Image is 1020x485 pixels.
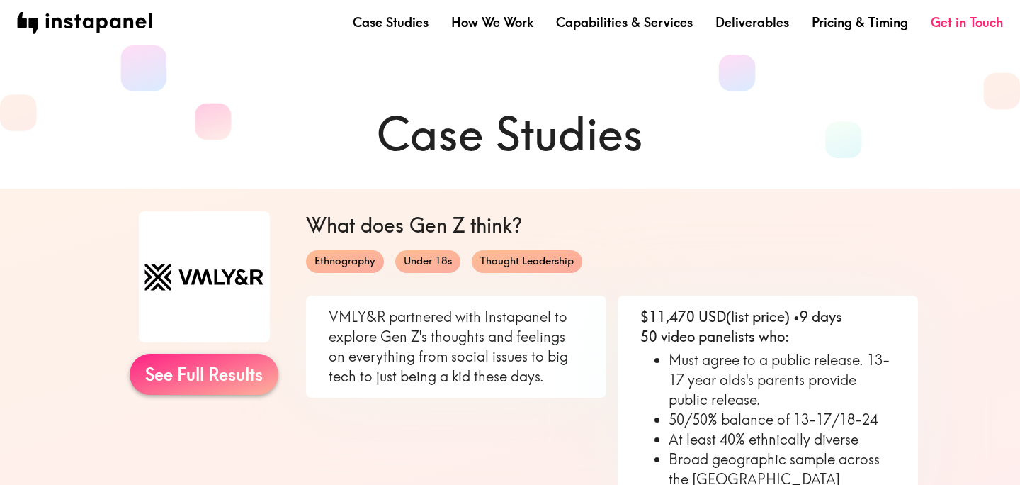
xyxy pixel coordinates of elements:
a: Deliverables [715,13,789,31]
span: Under 18s [395,254,460,269]
li: Must agree to a public release. 13-17 year olds's parents provide public release. [669,350,895,410]
a: Pricing & Timing [812,13,908,31]
a: How We Work [451,13,533,31]
a: Case Studies [353,13,429,31]
span: Ethnography [306,254,384,269]
h6: What does Gen Z think? [306,211,918,239]
p: VMLY&R partnered with Instapanel to explore Gen Z's thoughts and feelings on everything from soci... [329,307,584,386]
p: $11,470 USD (list price) • 9 days 50 video panelists who: [640,307,895,347]
img: VMLY&R logo [139,211,270,342]
h1: Case Studies [102,102,918,166]
a: Capabilities & Services [556,13,693,31]
a: See Full Results [130,354,278,395]
span: Thought Leadership [472,254,582,269]
li: At least 40% ethnically diverse [669,430,895,450]
li: 50/50% balance of 13-17/18-24 [669,410,895,430]
a: Get in Touch [931,13,1003,31]
img: instapanel [17,12,152,34]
